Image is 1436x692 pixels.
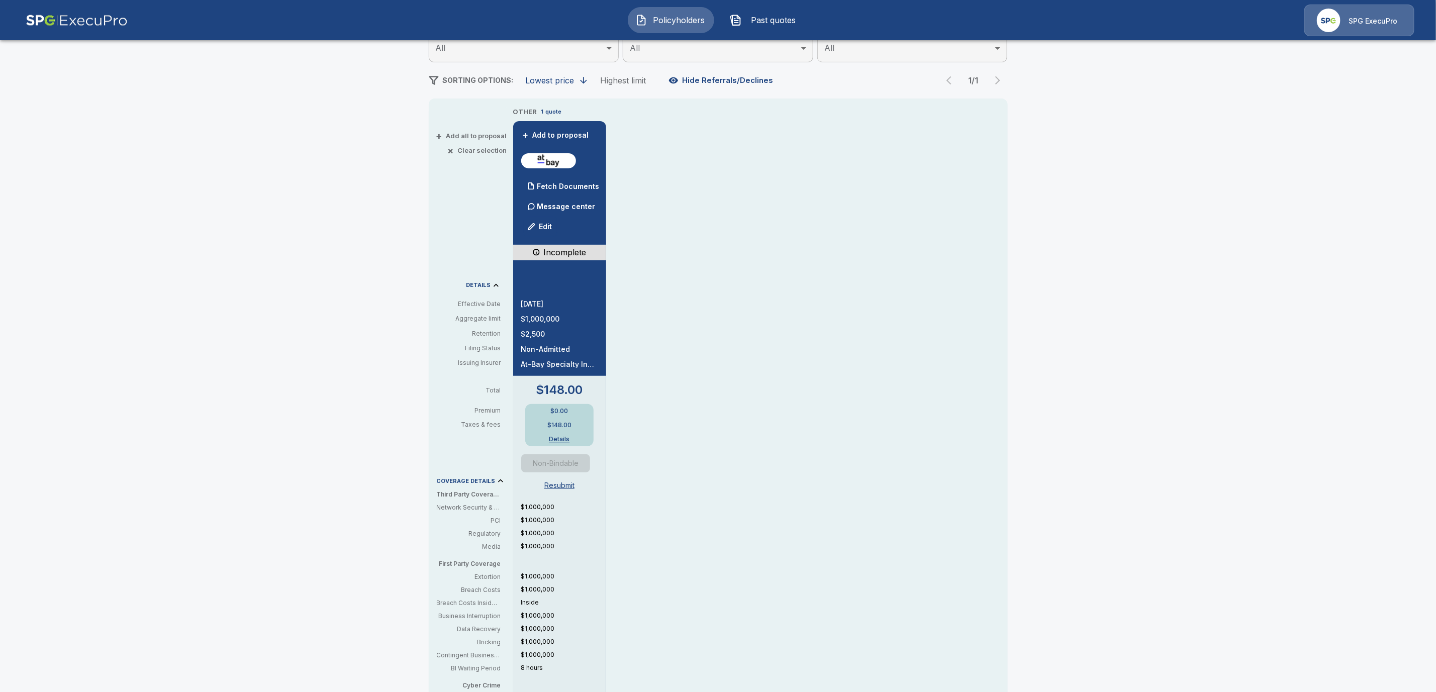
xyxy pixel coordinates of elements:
p: 1 [541,108,544,116]
p: Regulatory: In case you're fined by regulators (e.g., for breaching consumer privacy) [437,529,501,538]
p: Third Party Coverage [437,490,509,499]
span: + [523,132,529,139]
a: Agency IconSPG ExecuPro [1304,5,1414,36]
p: DETAILS [466,282,491,288]
img: AA Logo [26,5,128,36]
p: SPG ExecuPro [1349,16,1397,26]
button: Details [539,436,580,442]
p: $1,000,000 [521,650,606,659]
p: Fetch Documents [537,183,600,190]
img: atbaycybersurplus [525,153,572,168]
span: Past quotes [746,14,801,26]
p: Breach Costs Inside/Outside: Will the breach costs erode the aggregate limit (inside) or are sepa... [437,599,501,608]
p: Network Security & Privacy Liability: Third party liability costs [437,503,501,512]
button: Hide Referrals/Declines [666,71,778,90]
p: Total [437,387,509,393]
button: ×Clear selection [450,147,507,154]
p: Taxes & fees [437,422,509,428]
p: Non-Admitted [521,346,598,353]
img: Agency Icon [1317,9,1341,32]
p: Aggregate limit [437,314,501,323]
p: $1,000,000 [521,624,606,633]
button: Policyholders IconPolicyholders [628,7,714,33]
p: Cyber Crime [437,681,509,690]
p: Media: When your content triggers legal action against you (e.g. - libel, plagiarism) [437,542,501,551]
img: Policyholders Icon [635,14,647,26]
p: Data Recovery: The cost of recovering lost data [437,625,501,634]
p: quote [546,108,562,116]
p: [DATE] [521,301,598,308]
p: $1,000,000 [521,637,606,646]
button: +Add to proposal [521,130,592,141]
p: At-Bay Specialty Insurance Company [521,361,598,368]
p: $0.00 [551,408,568,414]
p: $1,000,000 [521,585,606,594]
p: Bricking: When computers and electronic hardware are damaged beyond repair [437,638,501,647]
p: Inside [521,598,606,607]
p: Filing Status [437,344,501,353]
p: $1,000,000 [521,516,606,525]
p: Extortion: Covers damage and payments from an extortion event [437,572,501,581]
p: $2,500 [521,331,598,338]
button: Resubmit [540,476,579,495]
p: $1,000,000 [521,316,598,323]
p: Premium [437,408,509,414]
p: 1 / 1 [964,76,984,84]
p: Retention [437,329,501,338]
p: BI Waiting Period: Minimum duration of business interruption before coverage starts [437,664,501,673]
span: × [448,147,454,154]
p: $1,000,000 [521,542,606,551]
span: All [824,43,834,53]
img: Past quotes Icon [730,14,742,26]
span: Quote is a non-bindable indication [521,454,598,472]
p: $148.00 [536,384,583,396]
button: Edit [523,217,557,237]
p: First Party Coverage [437,559,509,568]
p: Issuing Insurer [437,358,501,367]
div: Lowest price [526,75,575,85]
p: Incomplete [544,246,587,258]
p: Business Interruption: Covers lost profits incurred due to not operating [437,612,501,621]
p: $1,000,000 [521,572,606,581]
p: $1,000,000 [521,611,606,620]
span: Policyholders [651,14,707,26]
p: Message center [537,201,596,212]
span: + [436,133,442,139]
span: All [630,43,640,53]
p: OTHER [513,107,537,117]
p: Contingent Business Interruption: Losses from an interruption in 3rd party computer services or s... [437,651,501,660]
p: $1,000,000 [521,529,606,538]
p: 8 hours [521,663,606,672]
p: Breach Costs: Covers breach costs from an attack [437,585,501,595]
span: SORTING OPTIONS: [443,76,514,84]
p: PCI: Covers fines or penalties imposed by banks or credit card companies [437,516,501,525]
button: +Add all to proposal [438,133,507,139]
p: COVERAGE DETAILS [437,478,496,484]
span: All [436,43,446,53]
p: Effective Date [437,300,501,309]
div: Highest limit [601,75,646,85]
button: Past quotes IconPast quotes [722,7,809,33]
p: $148.00 [547,422,571,428]
p: $1,000,000 [521,503,606,512]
